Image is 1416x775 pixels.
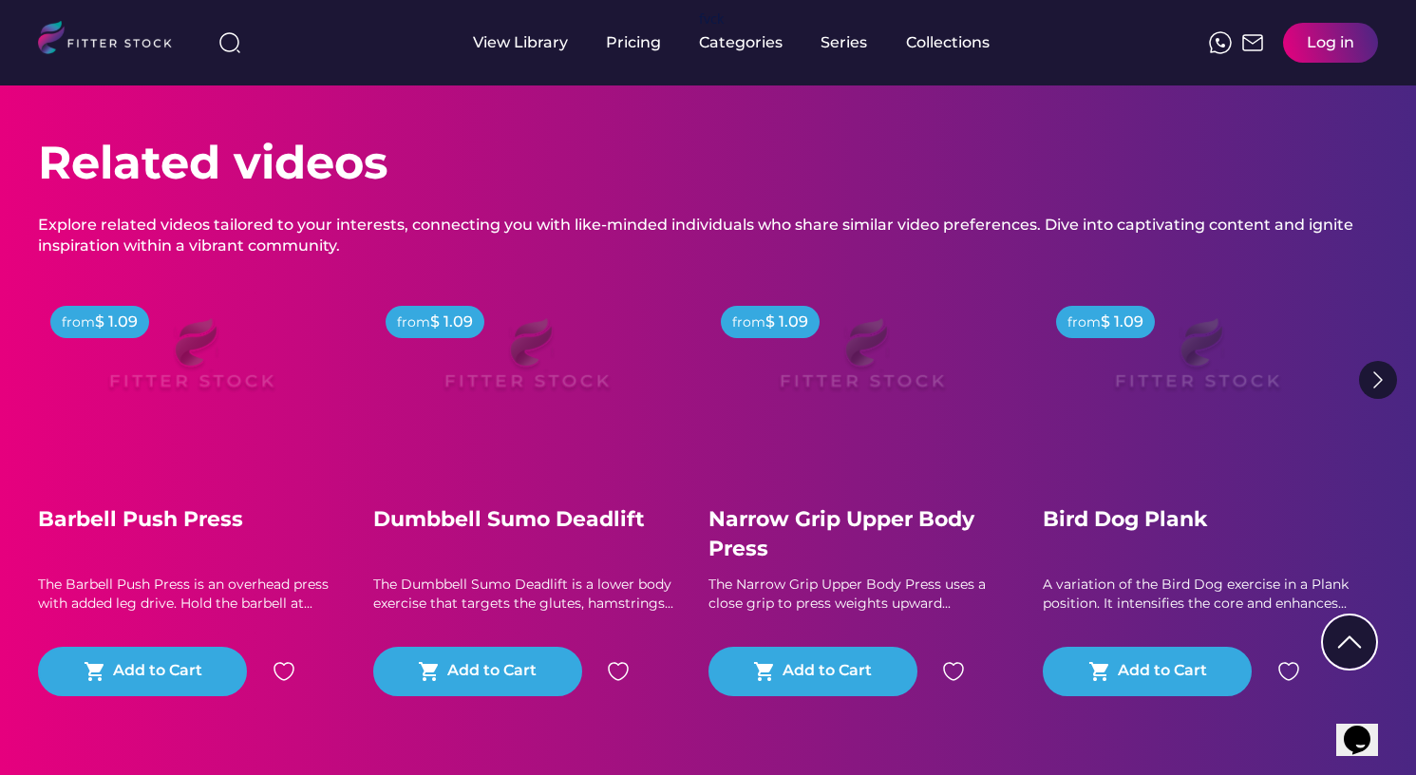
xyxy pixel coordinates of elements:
[38,576,345,613] div: The Barbell Push Press is an overhead press with added leg drive. Hold the barbell at...
[783,660,872,683] div: Add to Cart
[373,576,680,613] div: The Dumbbell Sumo Deadlift is a lower body exercise that targets the glutes, hamstrings...
[473,32,568,53] div: View Library
[38,21,188,60] img: LOGO.svg
[447,660,537,683] div: Add to Cart
[1043,505,1350,535] div: Bird Dog Plank
[1075,294,1318,431] img: Frame%2079%20%281%29.svg
[218,31,241,54] img: search-normal%203.svg
[821,32,868,53] div: Series
[1241,31,1264,54] img: Frame%2051.svg
[1209,31,1232,54] img: meteor-icons_whatsapp%20%281%29.svg
[1067,313,1101,332] div: from
[405,294,648,431] img: Frame%2079%20%281%29.svg
[1277,660,1300,683] img: heart.svg
[62,313,95,332] div: from
[273,660,295,683] img: heart.svg
[1118,660,1207,683] div: Add to Cart
[708,576,1015,613] div: The Narrow Grip Upper Body Press uses a close grip to press weights upward...
[113,660,202,683] div: Add to Cart
[699,9,724,28] div: fvck
[38,131,387,195] div: Related videos
[418,660,441,683] button: shopping_cart
[740,294,983,431] img: Frame%2079%20%281%29.svg
[397,313,430,332] div: from
[753,660,776,683] button: shopping_cart
[1088,660,1111,683] button: shopping_cart
[708,505,1015,564] div: Narrow Grip Upper Body Press
[38,505,345,535] div: Barbell Push Press
[607,660,630,683] img: heart.svg
[606,32,661,53] div: Pricing
[1043,576,1350,613] div: A variation of the Bird Dog exercise in a Plank position. It intensifies the core and enhances...
[1323,615,1376,669] img: Group%201000002322%20%281%29.svg
[906,32,990,53] div: Collections
[373,505,680,535] div: Dumbbell Sumo Deadlift
[732,313,765,332] div: from
[699,32,783,53] div: Categories
[1359,361,1397,399] img: Group%201000002322%20%281%29.svg
[38,215,1378,257] div: Explore related videos tailored to your interests, connecting you with like-minded individuals wh...
[84,660,106,683] button: shopping_cart
[1336,699,1397,756] iframe: chat widget
[69,294,312,431] img: Frame%2079%20%281%29.svg
[942,660,965,683] img: heart.svg
[1307,32,1354,53] div: Log in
